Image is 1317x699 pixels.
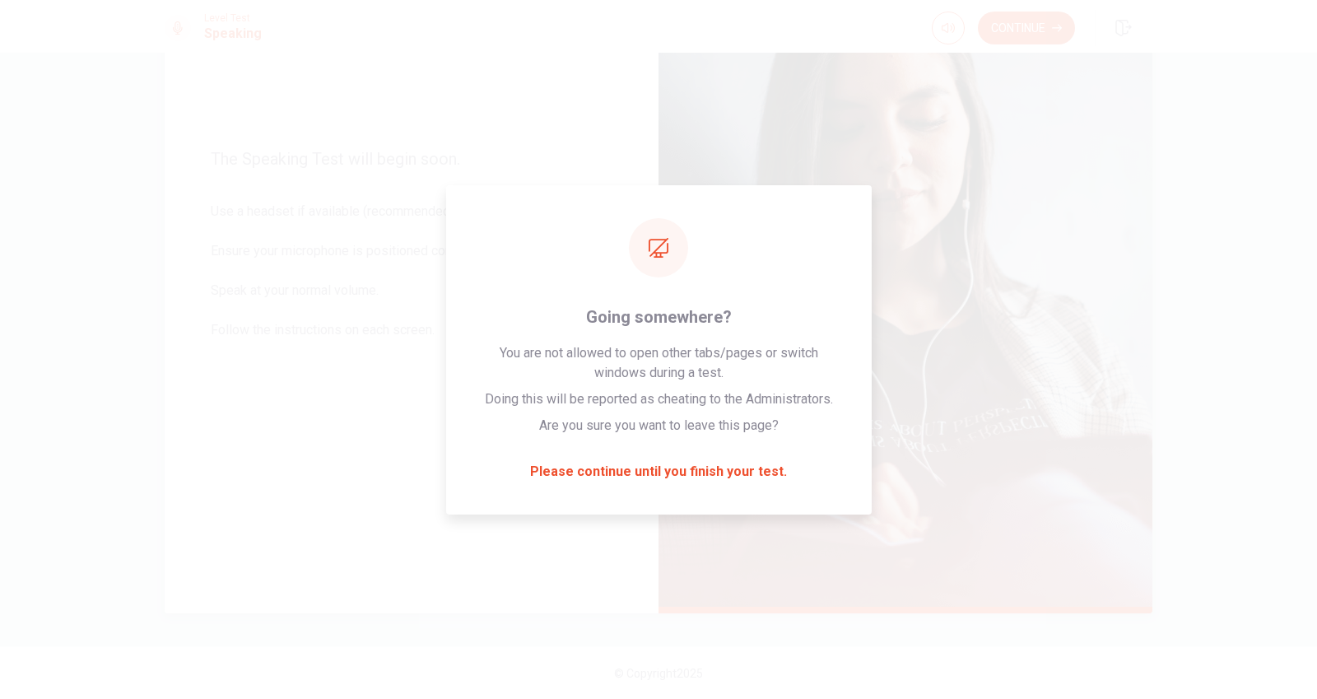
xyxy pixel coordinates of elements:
span: The Speaking Test will begin soon. [211,149,612,169]
h1: Speaking [204,24,262,44]
span: Use a headset if available (recommended for best audio quality). Ensure your microphone is positi... [211,202,612,360]
button: Continue [978,12,1075,44]
span: © Copyright 2025 [614,667,703,680]
span: Level Test [204,12,262,24]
